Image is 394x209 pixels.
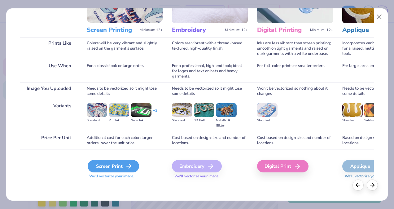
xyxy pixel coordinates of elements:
[87,118,107,123] div: Standard
[109,118,129,123] div: Puff Ink
[87,82,163,100] div: Needs to be vectorized so it might lose some details
[131,118,151,123] div: Neon Ink
[257,132,333,149] div: Cost based on design size and number of locations.
[20,82,77,100] div: Image You Uploaded
[87,103,107,117] img: Standard
[172,60,248,82] div: For a professional, high-end look; ideal for logos and text on hats and heavy garments.
[342,118,363,123] div: Standard
[172,37,248,60] div: Colors are vibrant with a thread-based textured, high-quality finish.
[172,103,192,117] img: Standard
[216,118,236,128] div: Metallic & Glitter
[131,103,151,117] img: Neon Ink
[87,132,163,149] div: Additional cost for each color; larger orders lower the unit price.
[374,11,385,23] button: Close
[87,26,137,34] h3: Screen Printing
[364,103,385,117] img: Sublimated
[257,118,278,123] div: Standard
[87,37,163,60] div: Colors will be very vibrant and slightly raised on the garment's surface.
[172,26,222,34] h3: Embroidery
[342,160,388,172] div: Applique
[257,160,309,172] div: Digital Print
[257,60,333,82] div: For full-color prints or smaller orders.
[364,118,385,123] div: Sublimated
[342,103,363,117] img: Standard
[87,174,163,179] span: We'll vectorize your image.
[88,160,139,172] div: Screen Print
[194,103,214,117] img: 3D Puff
[20,60,77,82] div: Use When
[257,37,333,60] div: Inks are less vibrant than screen printing; smooth on light garments and raised on dark garments ...
[172,174,248,179] span: We'll vectorize your image.
[140,28,163,32] span: Minimum: 12+
[153,108,157,118] div: + 3
[216,103,236,117] img: Metallic & Glitter
[342,26,393,34] h3: Applique
[172,118,192,123] div: Standard
[172,132,248,149] div: Cost based on design size and number of locations.
[225,28,248,32] span: Minimum: 12+
[257,82,333,100] div: Won't be vectorized so nothing about it changes
[257,26,308,34] h3: Digital Printing
[257,103,278,117] img: Standard
[87,60,163,82] div: For a classic look or large order.
[172,160,222,172] div: Embroidery
[109,103,129,117] img: Puff Ink
[20,132,77,149] div: Price Per Unit
[194,118,214,123] div: 3D Puff
[310,28,333,32] span: Minimum: 12+
[20,100,77,132] div: Variants
[172,82,248,100] div: Needs to be vectorized so it might lose some details
[20,37,77,60] div: Prints Like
